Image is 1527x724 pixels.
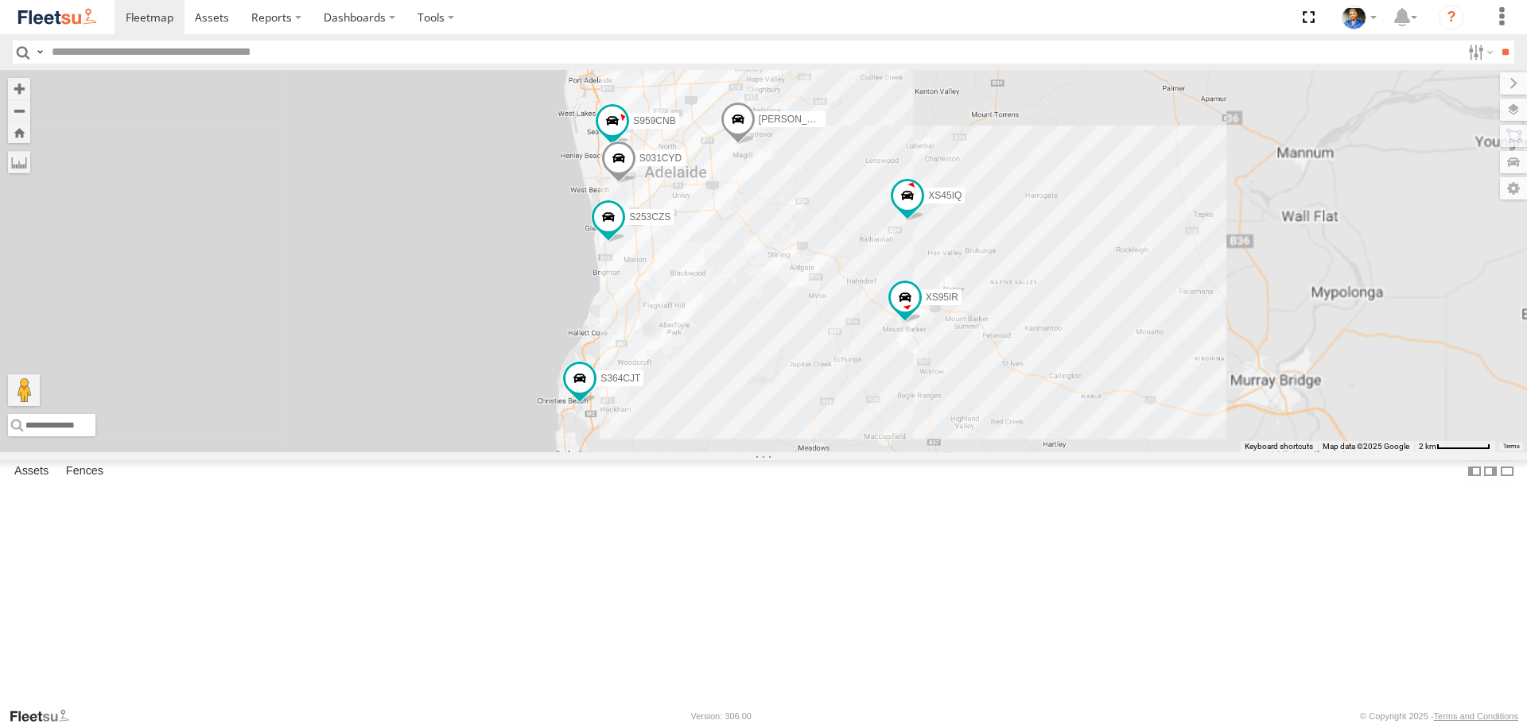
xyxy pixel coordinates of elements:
button: Zoom Home [8,122,30,143]
div: Version: 306.00 [691,711,752,721]
span: 2 km [1419,442,1436,451]
a: Terms and Conditions [1434,711,1518,721]
label: Search Filter Options [1462,41,1496,64]
span: Map data ©2025 Google [1323,442,1409,451]
a: Terms (opens in new tab) [1503,443,1520,449]
span: S031CYD [639,153,682,165]
img: fleetsu-logo-horizontal.svg [16,6,99,28]
div: Matt Draper [1336,6,1382,29]
button: Drag Pegman onto the map to open Street View [8,374,40,406]
button: Zoom out [8,99,30,122]
button: Map scale: 2 km per 64 pixels [1414,441,1495,452]
span: [PERSON_NAME] [759,114,837,125]
i: ? [1439,5,1464,30]
a: Visit our Website [9,708,82,724]
button: Keyboard shortcuts [1245,441,1313,452]
button: Zoom in [8,78,30,99]
span: S253CZS [629,212,670,223]
label: Dock Summary Table to the Left [1467,460,1482,483]
span: S364CJT [600,373,640,384]
label: Fences [58,461,111,483]
label: Hide Summary Table [1499,460,1515,483]
label: Measure [8,151,30,173]
span: S959CNB [633,115,675,126]
span: XS45IQ [928,191,962,202]
span: XS95IR [926,292,958,303]
label: Assets [6,461,56,483]
div: © Copyright 2025 - [1360,711,1518,721]
label: Map Settings [1500,177,1527,199]
label: Dock Summary Table to the Right [1482,460,1498,483]
label: Search Query [33,41,46,64]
